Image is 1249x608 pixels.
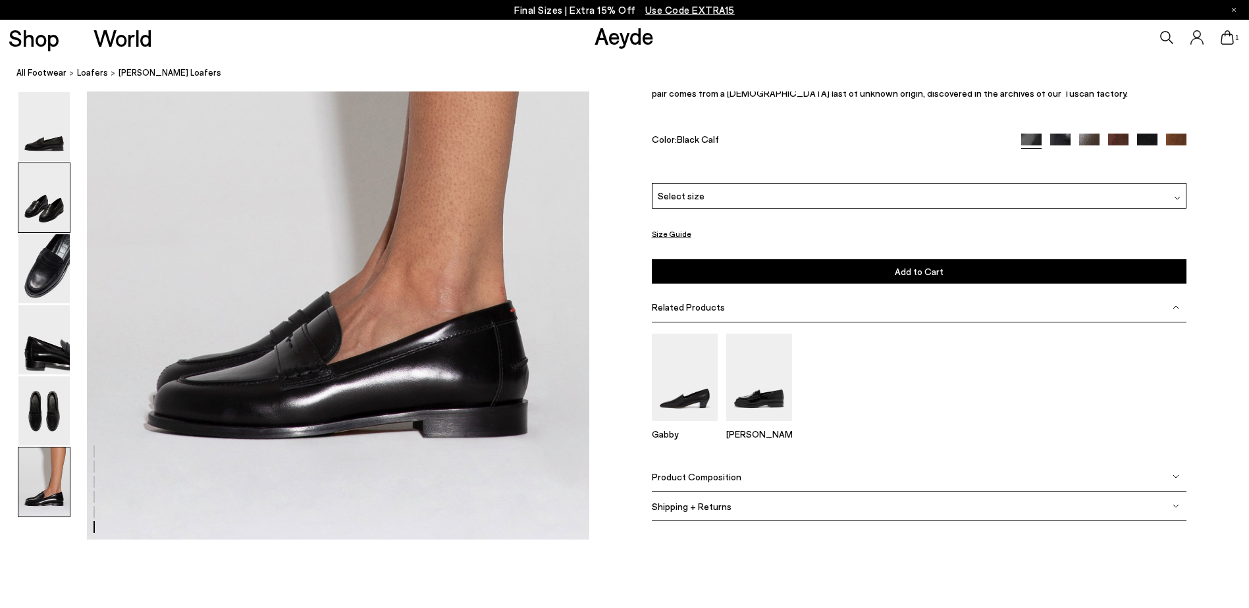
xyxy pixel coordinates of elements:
[652,501,731,512] span: Shipping + Returns
[1173,503,1179,510] img: svg%3E
[652,260,1187,284] button: Add to Cart
[652,471,741,482] span: Product Composition
[1173,304,1179,311] img: svg%3E
[895,266,943,278] span: Add to Cart
[726,429,792,440] p: [PERSON_NAME]
[18,234,70,303] img: Oscar Leather Loafers - Image 3
[18,92,70,161] img: Oscar Leather Loafers - Image 1
[119,66,221,80] span: [PERSON_NAME] Loafers
[658,190,704,203] span: Select size
[514,2,735,18] p: Final Sizes | Extra 15% Off
[1221,30,1234,45] a: 1
[16,66,66,80] a: All Footwear
[93,26,152,49] a: World
[652,226,691,243] button: Size Guide
[18,376,70,445] img: Oscar Leather Loafers - Image 5
[77,67,108,78] span: Loafers
[595,22,654,49] a: Aeyde
[652,413,718,440] a: Gabby Almond-Toe Loafers Gabby
[726,334,792,422] img: Leon Loafers
[18,305,70,374] img: Oscar Leather Loafers - Image 4
[652,429,718,440] p: Gabby
[1174,195,1181,202] img: svg%3E
[726,413,792,440] a: Leon Loafers [PERSON_NAME]
[9,26,59,49] a: Shop
[77,66,108,80] a: Loafers
[1234,34,1240,41] span: 1
[645,4,735,16] span: Navigate to /collections/ss25-final-sizes
[1173,474,1179,480] img: svg%3E
[652,334,718,422] img: Gabby Almond-Toe Loafers
[18,447,70,517] img: Oscar Leather Loafers - Image 6
[16,55,1249,91] nav: breadcrumb
[652,134,1004,149] div: Color:
[677,134,719,145] span: Black Calf
[18,163,70,232] img: Oscar Leather Loafers - Image 2
[652,302,725,313] span: Related Products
